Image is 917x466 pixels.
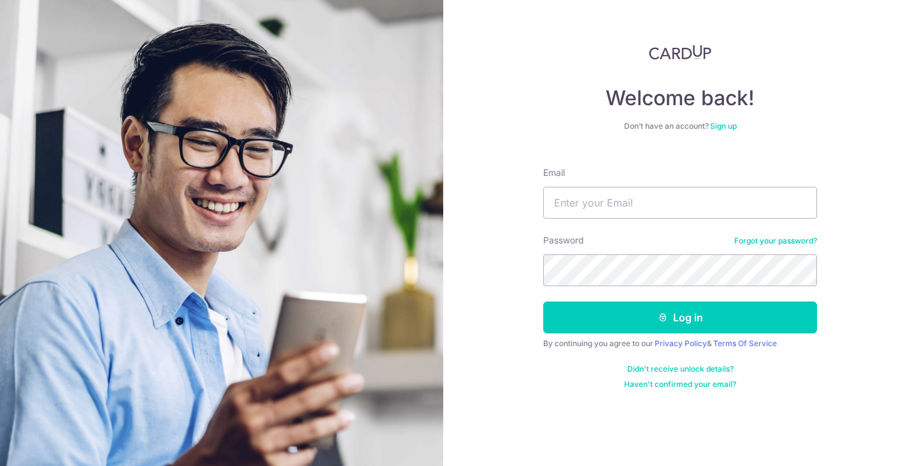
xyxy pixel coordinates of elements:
label: Email [543,166,565,179]
button: Log in [543,302,817,333]
label: Password [543,234,584,247]
h4: Welcome back! [543,85,817,111]
input: Enter your Email [543,187,817,219]
a: Didn't receive unlock details? [627,364,734,374]
div: Don’t have an account? [543,121,817,131]
a: Haven't confirmed your email? [624,379,736,390]
div: By continuing you agree to our & [543,339,817,349]
a: Sign up [710,121,737,131]
img: CardUp Logo [649,45,711,60]
a: Privacy Policy [655,339,707,348]
a: Forgot your password? [734,236,817,246]
a: Terms Of Service [713,339,777,348]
